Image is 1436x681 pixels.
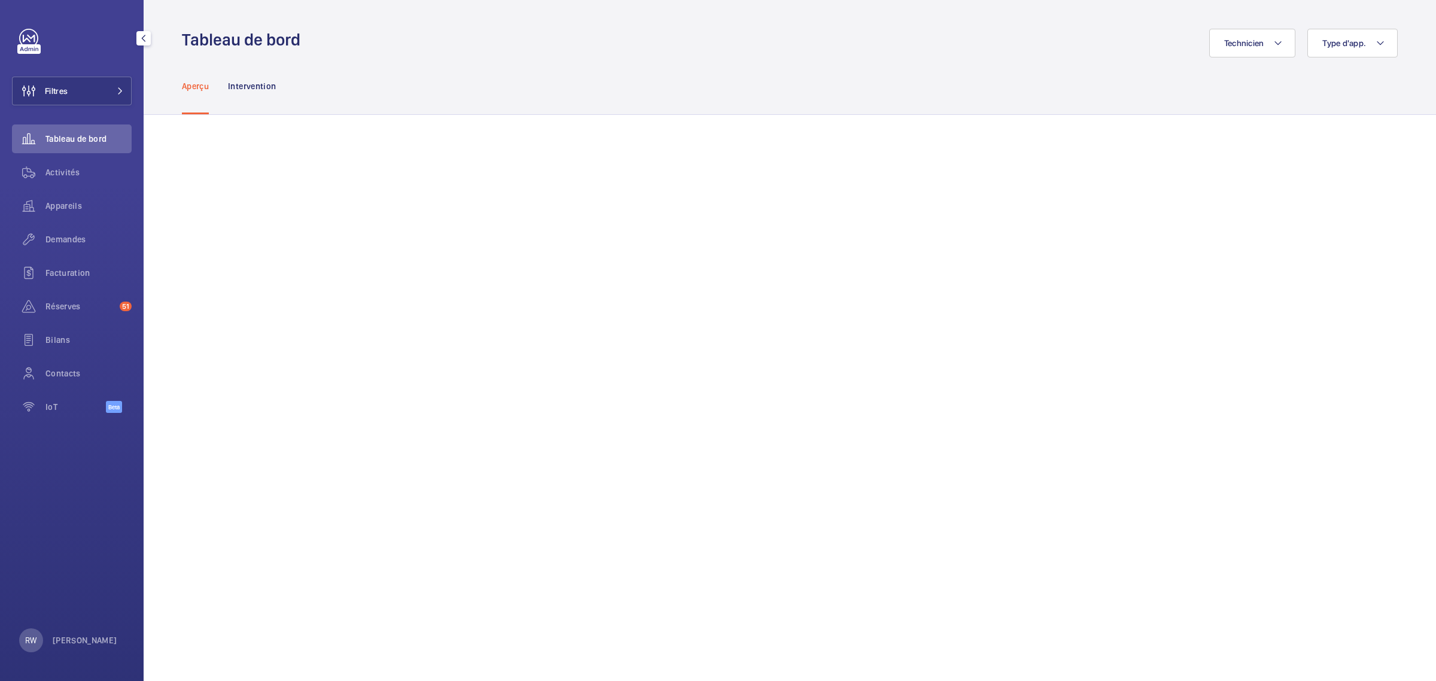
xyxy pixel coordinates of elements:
span: Bilans [45,334,132,346]
span: Technicien [1224,38,1264,48]
span: Type d'app. [1322,38,1366,48]
button: Technicien [1209,29,1296,57]
span: Tableau de bord [45,133,132,145]
span: Contacts [45,367,132,379]
span: IoT [45,401,106,413]
span: Activités [45,166,132,178]
span: Appareils [45,200,132,212]
p: Intervention [228,80,276,92]
h1: Tableau de bord [182,29,308,51]
span: Filtres [45,85,68,97]
p: Aperçu [182,80,209,92]
button: Type d'app. [1307,29,1398,57]
span: Beta [106,401,122,413]
span: Facturation [45,267,132,279]
span: 51 [120,302,132,311]
span: Demandes [45,233,132,245]
p: RW [25,634,36,646]
span: Réserves [45,300,115,312]
button: Filtres [12,77,132,105]
p: [PERSON_NAME] [53,634,117,646]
